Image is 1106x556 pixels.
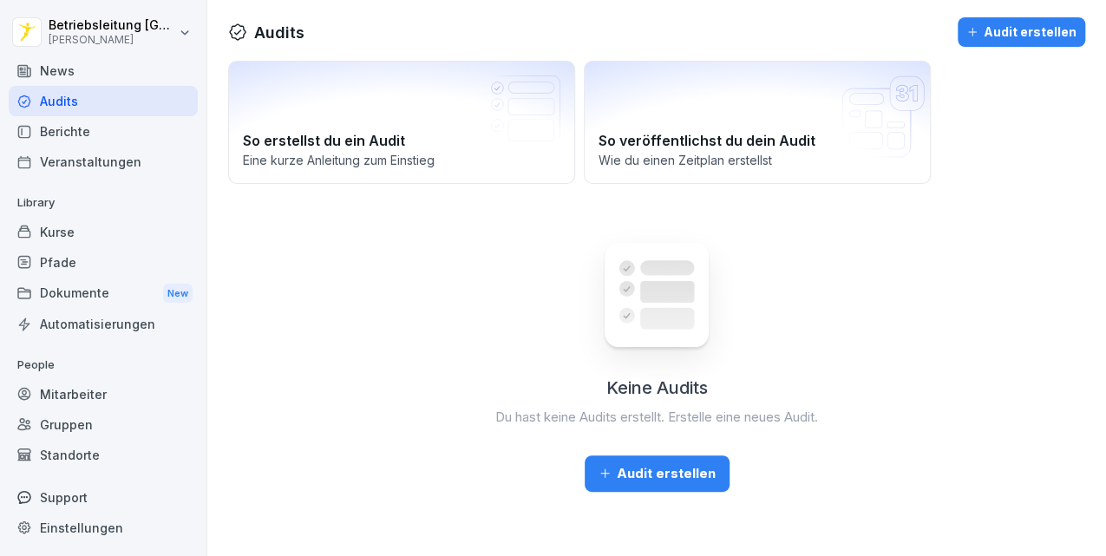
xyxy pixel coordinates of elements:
a: So veröffentlichst du dein AuditWie du einen Zeitplan erstellst [584,61,931,184]
a: Standorte [9,440,198,470]
a: Mitarbeiter [9,379,198,409]
a: News [9,56,198,86]
p: Betriebsleitung [GEOGRAPHIC_DATA] [49,18,175,33]
p: People [9,351,198,379]
a: Gruppen [9,409,198,440]
div: Support [9,482,198,513]
h1: Audits [254,21,304,44]
div: New [163,284,193,304]
button: Audit erstellen [958,17,1085,47]
a: Berichte [9,116,198,147]
a: Pfade [9,247,198,278]
div: Audit erstellen [599,464,716,483]
a: Einstellungen [9,513,198,543]
p: Eine kurze Anleitung zum Einstieg [243,151,560,169]
a: Kurse [9,217,198,247]
a: Audits [9,86,198,116]
h2: So veröffentlichst du dein Audit [599,130,916,151]
a: Veranstaltungen [9,147,198,177]
div: Dokumente [9,278,198,310]
p: Wie du einen Zeitplan erstellst [599,151,916,169]
p: Library [9,189,198,217]
a: DokumenteNew [9,278,198,310]
a: So erstellst du ein AuditEine kurze Anleitung zum Einstieg [228,61,575,184]
button: Audit erstellen [585,455,730,492]
p: Du hast keine Audits erstellt. Erstelle eine neues Audit. [495,408,818,428]
p: [PERSON_NAME] [49,34,175,46]
div: Audit erstellen [966,23,1077,42]
h2: So erstellst du ein Audit [243,130,560,151]
h2: Keine Audits [606,375,708,401]
a: Automatisierungen [9,309,198,339]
